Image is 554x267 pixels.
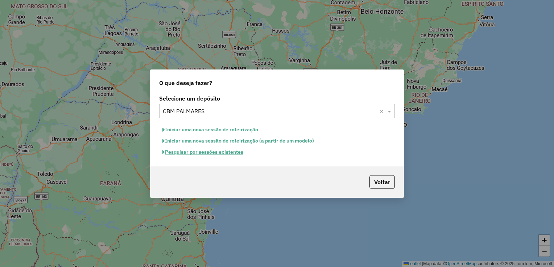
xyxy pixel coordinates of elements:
[159,94,395,103] label: Selecione um depósito
[159,79,212,87] span: O que deseja fazer?
[369,175,395,189] button: Voltar
[159,135,317,147] button: Iniciar uma nova sessão de roteirização (a partir de um modelo)
[159,147,247,158] button: Pesquisar por sessões existentes
[159,124,261,135] button: Iniciar uma nova sessão de roteirização
[380,107,386,115] span: Clear all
